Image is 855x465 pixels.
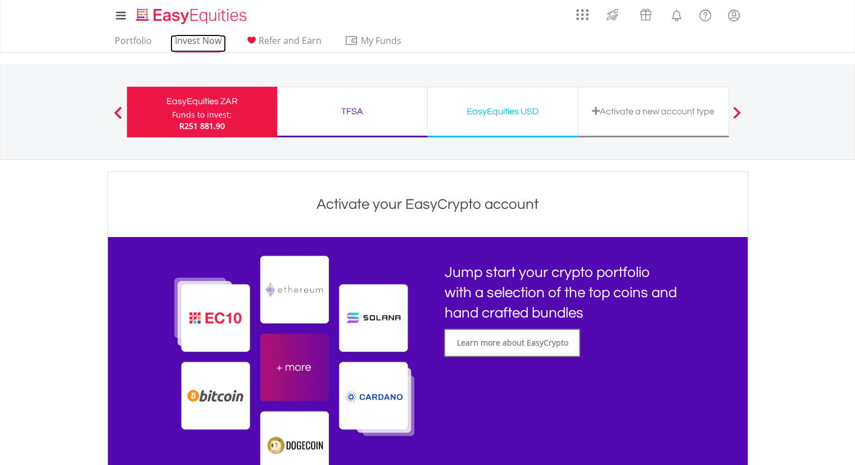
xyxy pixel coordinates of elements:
[569,3,596,21] a: AppsGrid
[240,35,326,52] a: Refer and Earn
[110,35,156,52] a: Portfolio
[111,194,745,214] h1: Activate your EasyCrypto account
[134,7,251,25] img: EasyEquities_Logo.png
[603,6,622,24] img: thrive-v2.svg
[132,3,251,25] a: Home page
[284,104,420,119] div: TFSA
[172,109,232,120] div: Funds to invest:
[576,8,589,21] img: grid-menu-icon.svg
[585,104,722,119] div: Activate a new account type
[691,3,720,25] a: FAQ's and Support
[444,329,580,357] a: Learn more about EasyCrypto
[345,33,418,48] span: My Funds
[662,3,691,25] a: Notifications
[444,262,677,323] h1: Jump start your crypto portfolio with a selection of the top coins and hand crafted bundles
[170,35,226,52] a: Invest Now
[259,34,322,47] span: Refer and Earn
[629,3,662,24] a: Vouchers
[636,6,655,24] img: vouchers-v2.svg
[134,93,270,109] div: EasyEquities ZAR
[435,104,571,119] div: EasyEquities USD
[720,3,748,28] a: My Profile
[179,120,225,131] span: R251 881.90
